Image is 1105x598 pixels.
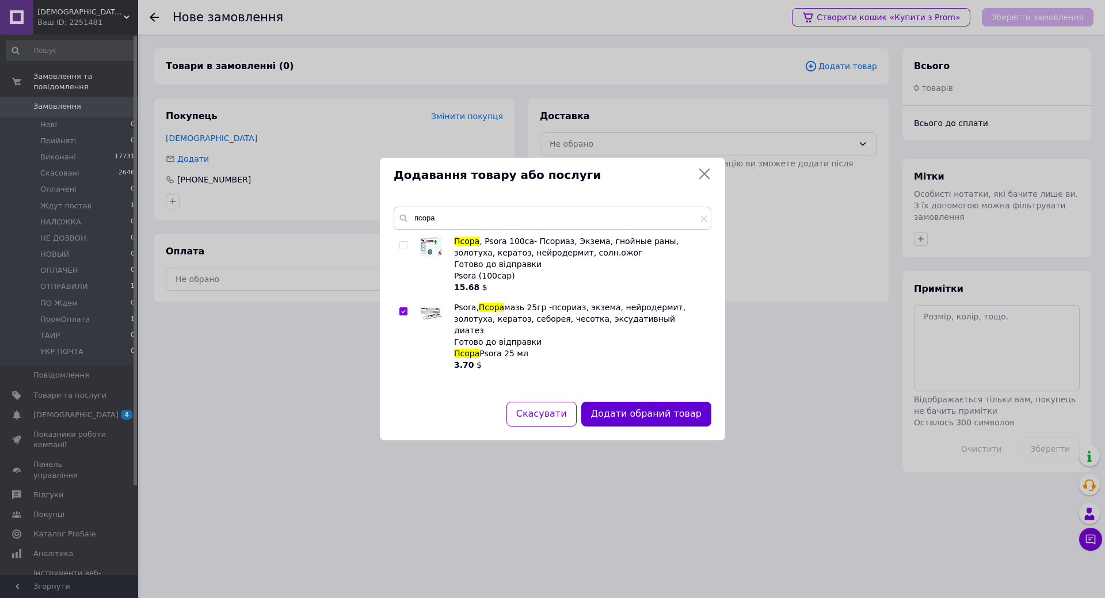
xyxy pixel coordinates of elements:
[506,402,577,426] button: Скасувати
[394,207,711,230] input: Пошук за товарами та послугами
[420,306,443,320] img: Psora, Псора мазь 25гр -псориаз, экзема, нейродермит, золотуха, кератоз, себорея, чесотка, эксуда...
[454,258,705,270] div: Готово до відправки
[420,235,443,258] img: Псора, Psora 100ca- Псориаз, Экзема, гнойные раны, золотуха, кератоз, нейродермит, солн.ожог
[454,303,685,335] span: мазь 25гр -псориаз, экзема, нейродермит, золотуха, кератоз, себорея, чесотка, эксудативный диатез
[581,402,711,426] button: Додати обраний товар
[454,283,479,292] b: 15.68
[454,359,705,371] div: $
[454,237,679,257] span: , Psora 100ca- Псориаз, Экзема, гнойные раны, золотуха, кератоз, нейродермит, солн.ожог
[479,303,504,312] span: Псора
[454,237,479,246] span: Псора
[479,349,528,358] span: Psora 25 мл
[454,281,705,293] div: $
[454,336,705,348] div: Готово до відправки
[394,167,693,184] span: Додавання товару або послуги
[454,271,515,280] span: Psora (100cap)
[454,349,479,358] span: Псора
[454,360,474,370] b: 3.70
[454,303,479,312] span: Psora,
